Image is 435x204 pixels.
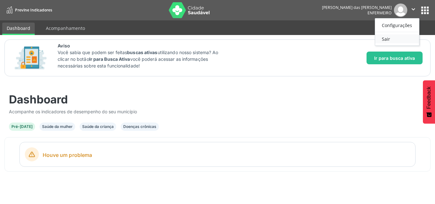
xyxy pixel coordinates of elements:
[82,124,114,130] div: Saúde da criança
[9,93,426,106] div: Dashboard
[394,4,407,17] img: img
[9,108,426,115] div: Acompanhe os indicadores de desempenho do seu município
[375,18,419,46] ul: 
[127,50,157,55] strong: buscas ativas
[41,23,89,34] a: Acompanhamento
[58,42,226,49] span: Aviso
[375,21,419,30] a: Configurações
[374,55,415,61] span: Ir para busca ativa
[15,7,52,13] span: Previne Indicadores
[423,80,435,123] button: Feedback - Mostrar pesquisa
[322,5,392,10] div: [PERSON_NAME] das [PERSON_NAME]
[367,52,423,64] button: Ir para busca ativa
[11,124,32,130] div: Pré-[DATE]
[2,23,35,35] a: Dashboard
[12,44,49,72] img: Imagem de CalloutCard
[410,6,417,13] i: 
[419,5,431,16] button: apps
[4,5,52,15] a: Previne Indicadores
[123,124,156,130] div: Doenças crônicas
[58,49,226,69] p: Você sabia que podem ser feitas utilizando nosso sistema? Ao clicar no botão você poderá acessar ...
[367,10,392,16] span: Enfermeiro
[43,151,410,159] span: Houve um problema
[42,124,73,130] div: Saúde da mulher
[89,56,130,62] strong: Ir para Busca Ativa
[426,87,432,109] span: Feedback
[375,34,419,43] a: Sair
[407,4,419,17] button: 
